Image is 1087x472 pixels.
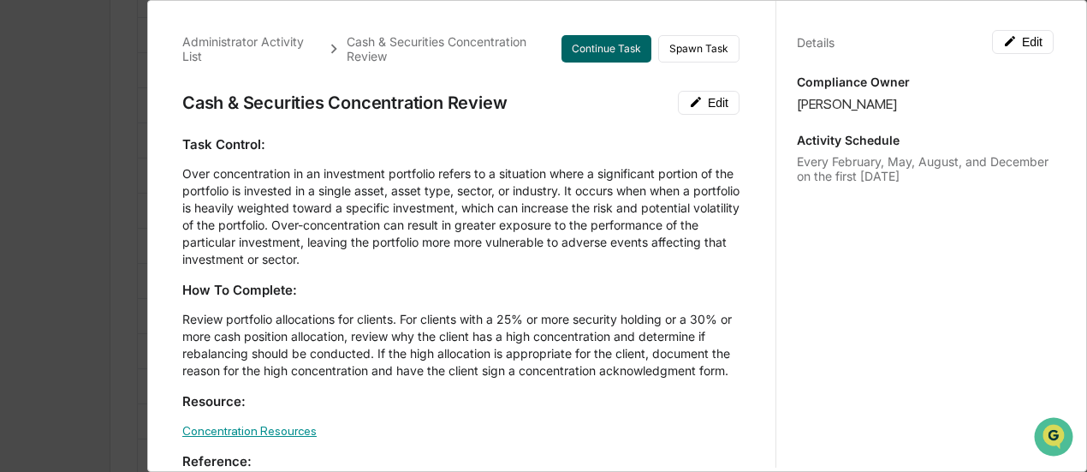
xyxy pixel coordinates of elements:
p: Activity Schedule [797,133,1054,147]
a: Powered byPylon [121,289,207,302]
button: Start new chat [291,135,312,156]
div: Details [797,35,835,50]
button: Spawn Task [658,35,740,63]
div: We're available if you need us! [58,147,217,161]
p: How can we help? [17,35,312,63]
div: Cash & Securities Concentration Review [347,34,561,63]
a: Concentration Resources [182,424,317,438]
span: Preclearance [34,215,110,232]
a: 🗄️Attestations [117,208,219,239]
iframe: Open customer support [1032,415,1078,462]
div: 🔎 [17,249,31,263]
strong: How To Complete: [182,282,297,298]
div: 🖐️ [17,217,31,230]
div: 🗄️ [124,217,138,230]
strong: Task Control: [182,136,265,152]
button: Edit [992,30,1054,54]
a: 🖐️Preclearance [10,208,117,239]
img: 1746055101610-c473b297-6a78-478c-a979-82029cc54cd1 [17,130,48,161]
p: Compliance Owner [797,75,1054,89]
strong: Reference: [182,453,252,469]
span: Attestations [141,215,212,232]
p: Review portfolio allocations for clients. For clients with a 25% or more security holding or a 30... [182,311,740,379]
span: Pylon [170,290,207,302]
div: Administrator Activity List [182,34,321,63]
a: 🔎Data Lookup [10,241,115,272]
span: Data Lookup [34,248,108,265]
div: [PERSON_NAME] [797,96,1054,112]
div: Cash & Securities Concentration Review [182,93,507,113]
div: Start new chat [58,130,281,147]
button: Continue Task [561,35,651,63]
button: Edit [678,91,740,115]
p: Over concentration in an investment portfolio refers to a situation where a significant portion o... [182,165,740,268]
strong: Resource: [182,393,246,409]
div: Every February, May, August, and December on the first [DATE] [797,154,1054,183]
